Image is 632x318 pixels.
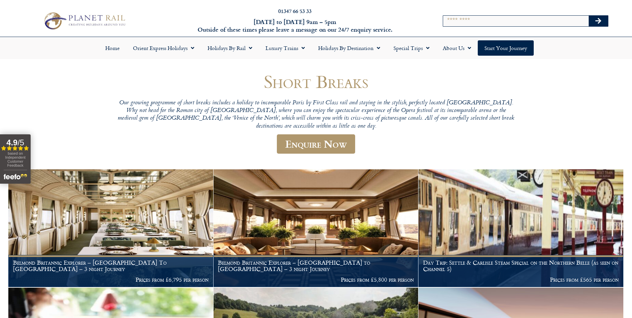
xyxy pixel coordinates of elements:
[116,72,516,91] h1: Short Breaks
[218,276,414,283] p: Prices from £5,800 per person
[41,10,128,32] img: Planet Rail Train Holidays Logo
[387,40,436,56] a: Special Trips
[201,40,259,56] a: Holidays by Rail
[218,259,414,272] h1: Belmond Britannic Explorer – [GEOGRAPHIC_DATA] to [GEOGRAPHIC_DATA] – 3 night Journey
[277,134,355,154] a: Enquire Now
[418,169,624,287] a: Day Trip: Settle & Carlisle Steam Special on the Northern Belle (as seen on Channel 5) Prices fro...
[478,40,534,56] a: Start your Journey
[312,40,387,56] a: Holidays by Destination
[116,99,516,130] p: Our growing programme of short breaks includes a holiday to incomparable Paris by First Class rai...
[13,259,209,272] h1: Belmond Britannic Explorer – [GEOGRAPHIC_DATA] To [GEOGRAPHIC_DATA] – 3 night Journey
[170,18,420,34] h6: [DATE] to [DATE] 9am – 5pm Outside of these times please leave a message on our 24/7 enquiry serv...
[259,40,312,56] a: Luxury Trains
[99,40,126,56] a: Home
[126,40,201,56] a: Orient Express Holidays
[278,7,312,15] a: 01347 66 53 33
[214,169,419,287] a: Belmond Britannic Explorer – [GEOGRAPHIC_DATA] to [GEOGRAPHIC_DATA] – 3 night Journey Prices from...
[423,276,619,283] p: Prices from £565 per person
[423,259,619,272] h1: Day Trip: Settle & Carlisle Steam Special on the Northern Belle (as seen on Channel 5)
[589,16,608,26] button: Search
[3,40,629,56] nav: Menu
[436,40,478,56] a: About Us
[8,169,214,287] a: Belmond Britannic Explorer – [GEOGRAPHIC_DATA] To [GEOGRAPHIC_DATA] – 3 night Journey Prices from...
[13,276,209,283] p: Prices from £6,795 per person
